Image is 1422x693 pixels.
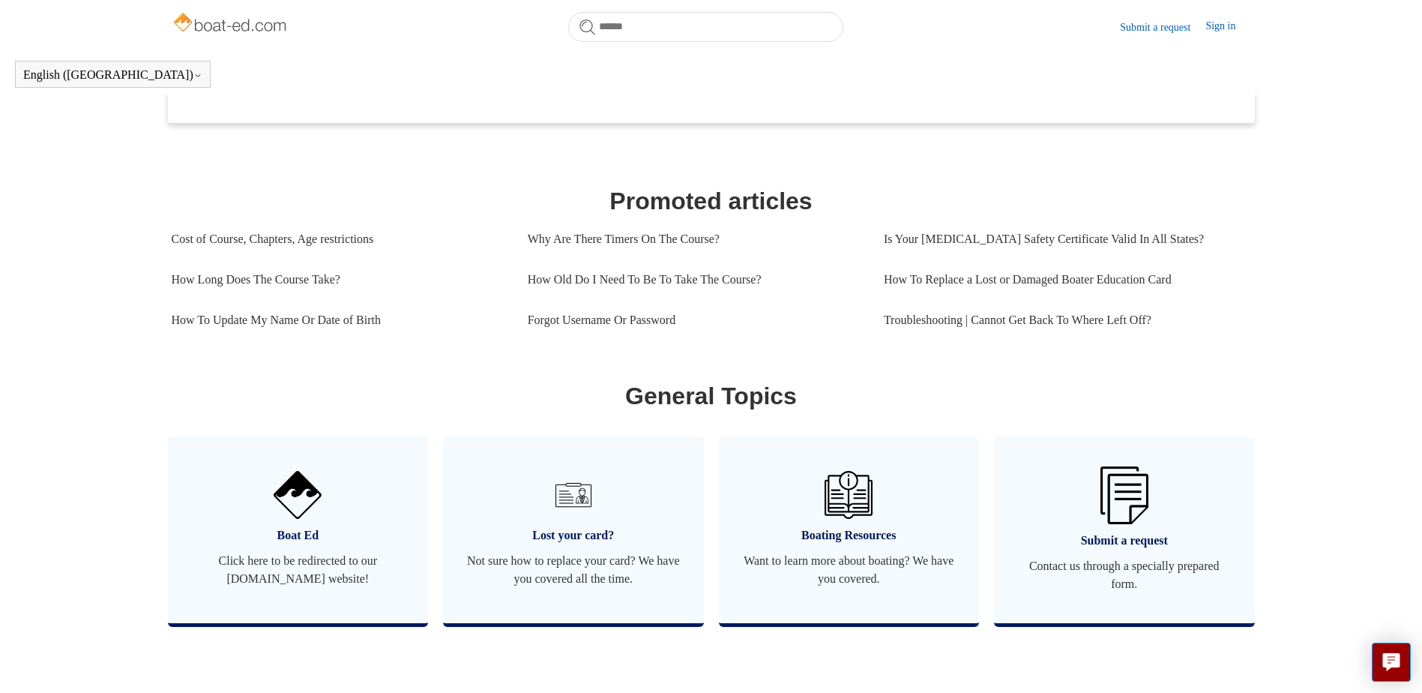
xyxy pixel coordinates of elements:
img: Boat-Ed Help Center home page [172,9,291,39]
a: Is Your [MEDICAL_DATA] Safety Certificate Valid In All States? [884,219,1240,259]
a: Why Are There Timers On The Course? [528,219,861,259]
a: How To Replace a Lost or Damaged Boater Education Card [884,259,1240,300]
span: Contact us through a specially prepared form. [1016,557,1232,593]
input: Search [568,12,843,42]
span: Not sure how to replace your card? We have you covered all the time. [466,552,681,588]
span: Boat Ed [190,526,406,544]
a: Submit a request Contact us through a specially prepared form. [994,436,1255,623]
img: 01HZPCYW3NK71669VZTW7XY4G9 [1100,466,1148,524]
img: 01HZPCYVNCVF44JPJQE4DN11EA [274,471,322,519]
span: Boating Resources [741,526,957,544]
img: 01HZPCYVZMCNPYXCC0DPA2R54M [825,471,873,519]
span: Click here to be redirected to our [DOMAIN_NAME] website! [190,552,406,588]
h1: General Topics [172,378,1251,414]
span: Lost your card? [466,526,681,544]
a: Cost of Course, Chapters, Age restrictions [172,219,505,259]
h1: Promoted articles [172,183,1251,219]
a: Troubleshooting | Cannot Get Back To Where Left Off? [884,300,1240,340]
a: Submit a request [1120,19,1205,35]
a: Forgot Username Or Password [528,300,861,340]
a: Lost your card? Not sure how to replace your card? We have you covered all the time. [443,436,704,623]
a: How To Update My Name Or Date of Birth [172,300,505,340]
button: Live chat [1372,643,1411,682]
span: Want to learn more about boating? We have you covered. [741,552,957,588]
a: Boat Ed Click here to be redirected to our [DOMAIN_NAME] website! [168,436,429,623]
a: Boating Resources Want to learn more about boating? We have you covered. [719,436,980,623]
a: How Long Does The Course Take? [172,259,505,300]
a: Sign in [1205,18,1250,36]
button: English ([GEOGRAPHIC_DATA]) [23,68,202,82]
span: Submit a request [1016,532,1232,550]
img: 01HZPCYVT14CG9T703FEE4SFXC [549,471,597,519]
a: How Old Do I Need To Be To Take The Course? [528,259,861,300]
